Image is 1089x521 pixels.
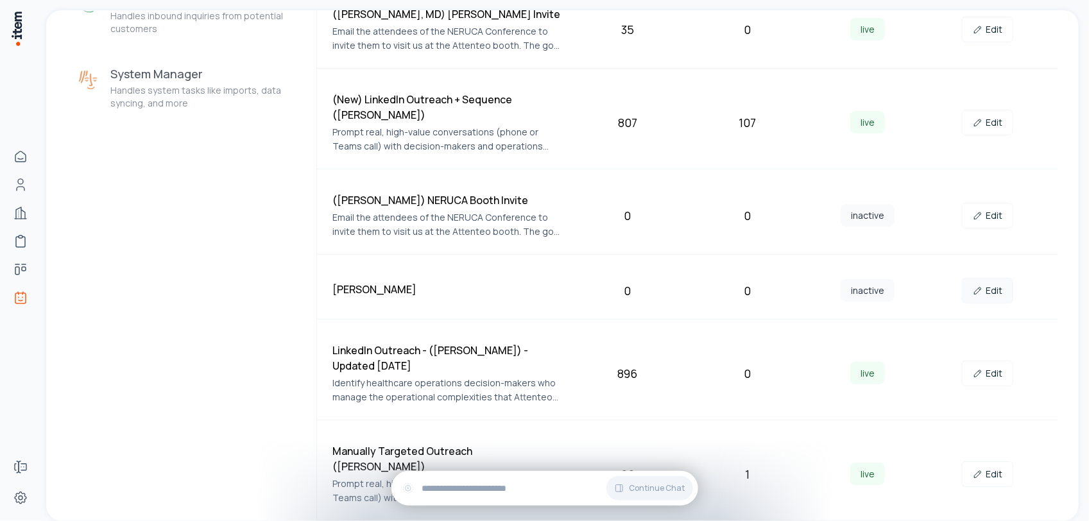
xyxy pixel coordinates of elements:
[850,18,885,40] span: live
[67,56,309,120] button: System ManagerSystem ManagerHandles system tasks like imports, data syncing, and more
[332,210,562,239] p: Email the attendees of the NERUCA Conference to invite them to visit us at the Attenteo booth. Th...
[573,21,683,38] div: 35
[332,343,562,373] h4: LinkedIn Outreach - ([PERSON_NAME]) - Updated [DATE]
[8,285,33,311] a: Agents
[10,10,23,47] img: Item Brain Logo
[962,203,1013,228] a: Edit
[8,172,33,198] a: Contacts
[573,114,683,132] div: 807
[962,461,1013,487] a: Edit
[110,66,298,81] h3: System Manager
[8,144,33,169] a: Home
[391,471,698,506] div: Continue Chat
[630,483,685,493] span: Continue Chat
[332,192,562,208] h4: ([PERSON_NAME]) NERUCA Booth Invite
[8,454,33,480] a: Forms
[841,279,895,302] span: inactive
[332,6,562,22] h4: ([PERSON_NAME], MD) [PERSON_NAME] Invite
[962,361,1013,386] a: Edit
[606,476,693,500] button: Continue Chat
[573,364,683,382] div: 896
[8,228,33,254] a: implementations
[110,84,298,110] p: Handles system tasks like imports, data syncing, and more
[850,362,885,384] span: live
[332,125,562,153] p: Prompt real, high-value conversations (phone or Teams call) with decision-makers and operations l...
[841,204,895,226] span: inactive
[693,364,803,382] div: 0
[332,376,562,404] p: Identify healthcare operations decision-makers who manage the operational complexities that Atten...
[77,69,100,92] img: System Manager
[332,92,562,123] h4: (New) LinkedIn Outreach + Sequence ([PERSON_NAME])
[110,10,298,35] p: Handles inbound inquiries from potential customers
[693,21,803,38] div: 0
[8,485,33,511] a: Settings
[693,282,803,300] div: 0
[962,110,1013,135] a: Edit
[573,465,683,483] div: 60
[850,111,885,133] span: live
[332,282,562,297] h4: [PERSON_NAME]
[8,257,33,282] a: deals
[693,207,803,225] div: 0
[332,443,562,474] h4: Manually Targeted Outreach ([PERSON_NAME])
[693,114,803,132] div: 107
[962,17,1013,42] a: Edit
[573,282,683,300] div: 0
[332,24,562,53] p: Email the attendees of the NERUCA Conference to invite them to visit us at the Attenteo booth. Th...
[573,207,683,225] div: 0
[332,477,562,505] p: Prompt real, high-value conversations (phone or Teams call) with decision-makers and operations l...
[962,278,1013,303] a: Edit
[693,465,803,483] div: 1
[850,463,885,485] span: live
[8,200,33,226] a: Companies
